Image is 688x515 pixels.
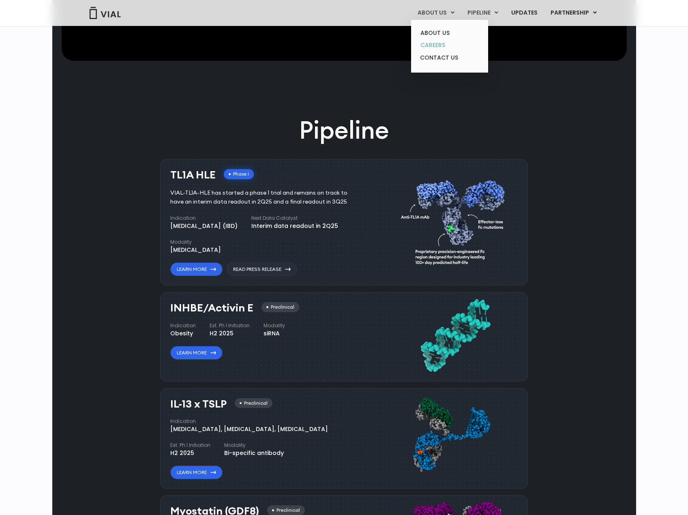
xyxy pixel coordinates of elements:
h3: INHBE/Activin E [170,302,253,314]
a: Learn More [170,346,223,360]
h4: Next Data Catalyst [251,215,338,222]
a: CONTACT US [414,51,485,64]
a: Learn More [170,466,223,479]
h4: Modality [224,442,284,449]
div: VIAL-TL1A-HLE has started a phase 1 trial and remains on track to have an interim data readout in... [170,189,360,206]
div: [MEDICAL_DATA], [MEDICAL_DATA], [MEDICAL_DATA] [170,425,328,433]
div: H2 2025 [170,449,210,457]
img: Vial Logo [89,7,121,19]
a: ABOUT USMenu Toggle [411,6,461,20]
a: PIPELINEMenu Toggle [461,6,504,20]
a: Learn More [170,262,223,276]
div: Obesity [170,329,196,338]
a: CAREERS [414,39,485,51]
h4: Indication [170,322,196,329]
img: TL1A antibody diagram. [401,165,510,277]
div: Preclinical [261,302,299,312]
a: Read Press Release [227,262,297,276]
h4: Indication [170,418,328,425]
div: H2 2025 [210,329,250,338]
div: [MEDICAL_DATA] (IBD) [170,222,238,230]
a: UPDATES [505,6,544,20]
div: Preclinical [235,398,272,408]
div: Interim data readout in 2Q25 [251,222,338,230]
h4: Modality [170,238,221,246]
h3: TL1A HLE [170,169,216,181]
div: Phase I [224,169,254,179]
h4: Indication [170,215,238,222]
h3: IL-13 x TSLP [170,398,227,410]
a: PARTNERSHIPMenu Toggle [544,6,603,20]
div: siRNA [264,329,285,338]
h4: Est. Ph I Initiation [210,322,250,329]
h4: Modality [264,322,285,329]
h4: Est. Ph I Initiation [170,442,210,449]
a: ABOUT US [414,27,485,39]
div: [MEDICAL_DATA] [170,246,221,254]
div: Bi-specific antibody [224,449,284,457]
h2: Pipeline [299,114,389,147]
